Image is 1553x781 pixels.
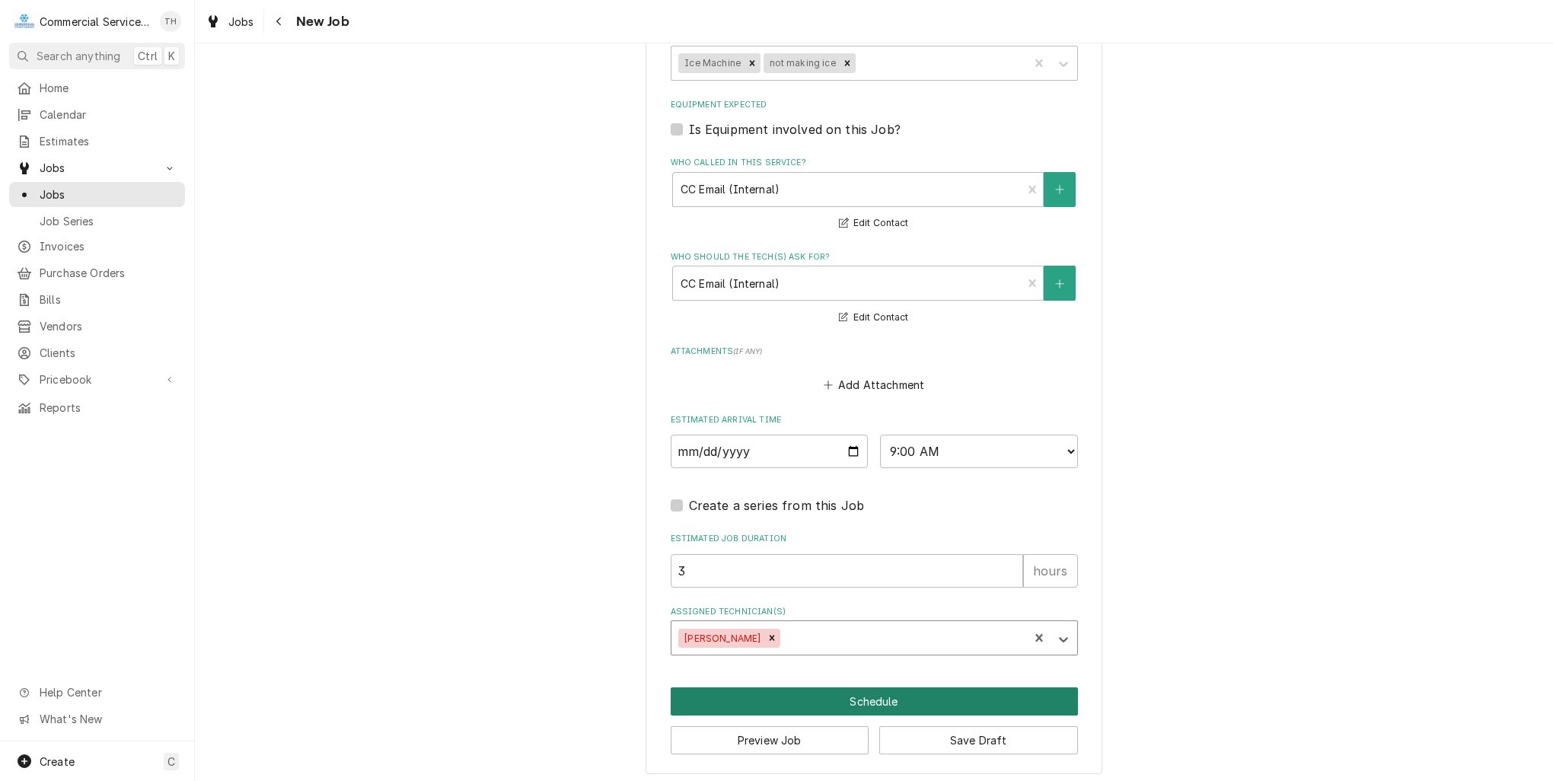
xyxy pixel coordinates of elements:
[9,234,185,259] a: Invoices
[9,706,185,732] a: Go to What's New
[764,53,839,73] div: not making ice
[9,340,185,365] a: Clients
[1044,266,1076,301] button: Create New Contact
[837,214,910,233] button: Edit Contact
[671,606,1078,618] label: Assigned Technician(s)
[40,265,177,281] span: Purchase Orders
[167,754,175,770] span: C
[40,238,177,254] span: Invoices
[671,687,1078,754] div: Button Group
[671,31,1078,81] div: Labels
[678,629,764,649] div: [PERSON_NAME]
[880,435,1078,468] select: Time Select
[879,726,1078,754] button: Save Draft
[671,99,1078,138] div: Equipment Expected
[267,9,292,33] button: Navigate back
[821,375,927,396] button: Add Attachment
[671,157,1078,232] div: Who called in this service?
[671,251,1078,263] label: Who should the tech(s) ask for?
[671,716,1078,754] div: Button Group Row
[671,346,1078,358] label: Attachments
[40,133,177,149] span: Estimates
[40,292,177,308] span: Bills
[9,155,185,180] a: Go to Jobs
[1055,279,1064,289] svg: Create New Contact
[9,209,185,234] a: Job Series
[671,414,1078,426] label: Estimated Arrival Time
[160,11,181,32] div: Tricia Hansen's Avatar
[40,318,177,334] span: Vendors
[671,533,1078,587] div: Estimated Job Duration
[37,48,120,64] span: Search anything
[9,129,185,154] a: Estimates
[9,43,185,69] button: Search anythingCtrlK
[40,755,75,768] span: Create
[9,75,185,100] a: Home
[671,687,1078,716] button: Schedule
[9,367,185,392] a: Go to Pricebook
[40,160,155,176] span: Jobs
[9,260,185,285] a: Purchase Orders
[689,496,865,515] label: Create a series from this Job
[671,99,1078,111] label: Equipment Expected
[9,182,185,207] a: Jobs
[671,726,869,754] button: Preview Job
[837,308,910,327] button: Edit Contact
[14,11,35,32] div: C
[733,347,762,355] span: ( if any )
[40,711,176,727] span: What's New
[14,11,35,32] div: Commercial Service Co.'s Avatar
[160,11,181,32] div: TH
[40,186,177,202] span: Jobs
[689,120,901,139] label: Is Equipment involved on this Job?
[9,680,185,705] a: Go to Help Center
[671,687,1078,716] div: Button Group Row
[744,53,761,73] div: Remove Ice Machine
[138,48,158,64] span: Ctrl
[199,9,260,34] a: Jobs
[40,371,155,387] span: Pricebook
[9,287,185,312] a: Bills
[40,345,177,361] span: Clients
[40,684,176,700] span: Help Center
[671,251,1078,327] div: Who should the tech(s) ask for?
[1023,554,1078,588] div: hours
[9,314,185,339] a: Vendors
[40,107,177,123] span: Calendar
[839,53,856,73] div: Remove not making ice
[228,14,254,30] span: Jobs
[9,395,185,420] a: Reports
[671,414,1078,468] div: Estimated Arrival Time
[168,48,175,64] span: K
[40,80,177,96] span: Home
[671,533,1078,545] label: Estimated Job Duration
[764,629,780,649] div: Remove Audie Murphy
[678,53,744,73] div: Ice Machine
[40,400,177,416] span: Reports
[292,11,349,32] span: New Job
[40,213,177,229] span: Job Series
[671,606,1078,655] div: Assigned Technician(s)
[9,102,185,127] a: Calendar
[1055,184,1064,195] svg: Create New Contact
[671,346,1078,396] div: Attachments
[1044,172,1076,207] button: Create New Contact
[671,157,1078,169] label: Who called in this service?
[40,14,151,30] div: Commercial Service Co.
[671,435,869,468] input: Date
